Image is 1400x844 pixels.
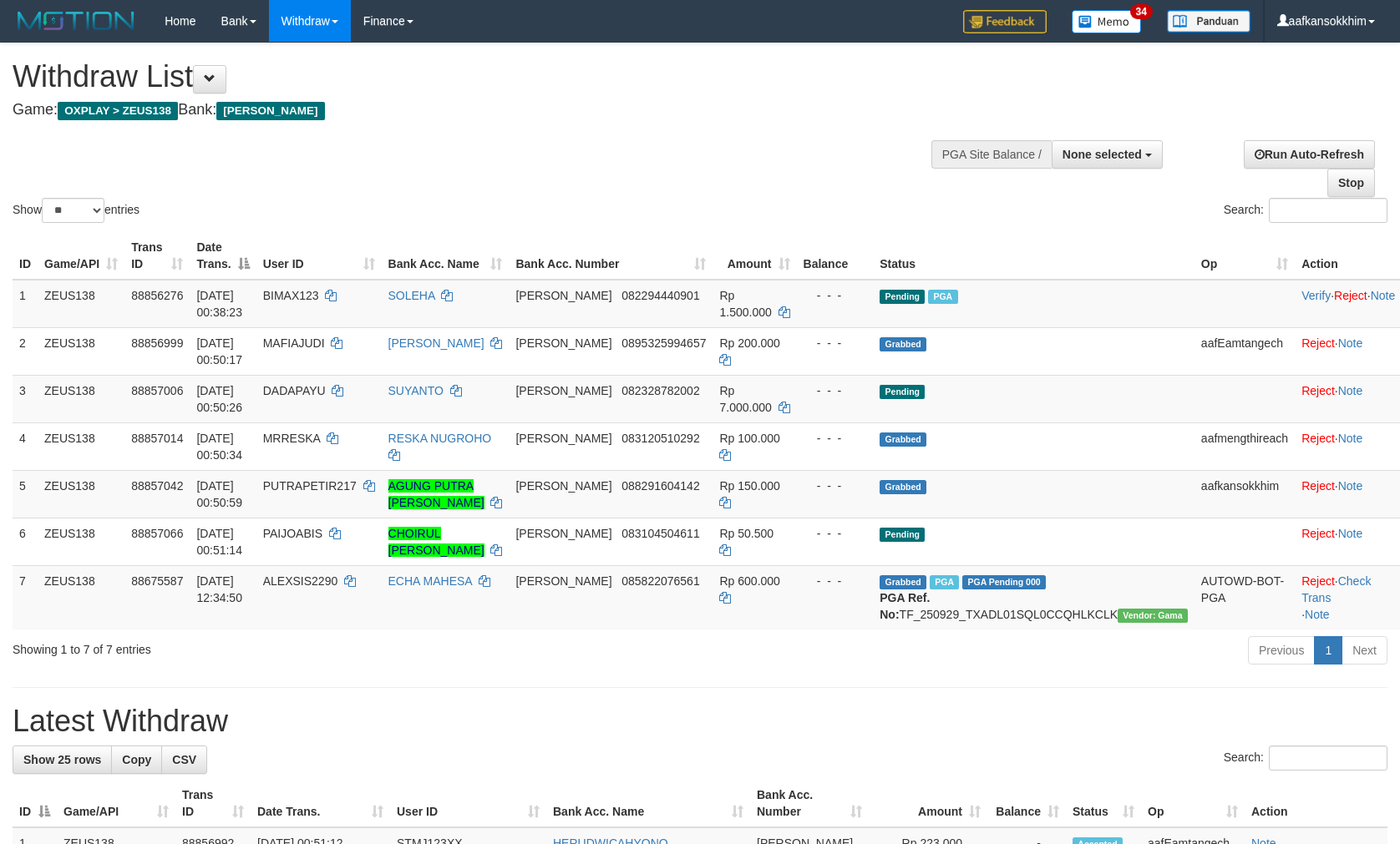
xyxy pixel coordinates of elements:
div: - - - [804,287,867,304]
div: - - - [804,573,867,589]
td: ZEUS138 [38,327,124,375]
td: 5 [13,470,38,518]
label: Search: [1224,745,1387,771]
select: Showentries [42,198,104,223]
div: - - - [804,430,867,447]
th: Date Trans.: activate to sort column ascending [251,780,390,827]
span: Show 25 rows [23,753,101,766]
td: AUTOWD-BOT-PGA [1195,565,1295,629]
span: OXPLAY > ZEUS138 [58,102,178,120]
span: Pending [880,385,925,399]
span: Rp 600.000 [719,574,779,588]
th: ID [13,232,38,280]
a: Note [1338,384,1363,397]
a: Reject [1301,479,1335,493]
a: Note [1338,479,1363,493]
span: Copy 083104504611 to clipboard [621,527,699,540]
th: Op: activate to sort column ascending [1141,780,1245,827]
span: None selected [1063,148,1142,161]
img: panduan.png [1167,10,1250,33]
th: Game/API: activate to sort column ascending [38,232,124,280]
span: [PERSON_NAME] [515,432,611,445]
span: Grabbed [880,337,926,351]
span: [PERSON_NAME] [515,336,611,350]
td: ZEUS138 [38,422,124,470]
span: CSV [172,753,196,766]
th: Trans ID: activate to sort column ascending [124,232,190,280]
th: User ID: activate to sort column ascending [256,232,382,280]
a: SUYANTO [388,384,444,397]
a: Reject [1334,289,1367,302]
th: Op: activate to sort column ascending [1195,232,1295,280]
a: Note [1305,608,1330,621]
th: Bank Acc. Number: activate to sort column ascending [750,780,869,827]
span: 88856276 [131,289,183,302]
td: 7 [13,565,38,629]
span: Copy 0895325994657 to clipboard [621,336,706,350]
span: [DATE] 12:34:50 [196,574,242,604]
h4: Game: Bank: [13,102,916,119]
a: Reject [1301,574,1335,588]
a: Run Auto-Refresh [1244,140,1375,169]
th: Status: activate to sort column ascending [1066,780,1141,827]
a: Note [1338,432,1363,445]
th: Status [873,232,1195,280]
a: SOLEHA [388,289,435,302]
div: - - - [804,382,867,399]
th: Trans ID: activate to sort column ascending [175,780,251,827]
th: Action [1245,780,1387,827]
h1: Latest Withdraw [13,705,1387,738]
th: User ID: activate to sort column ascending [390,780,546,827]
span: ALEXSIS2290 [263,574,338,588]
a: Reject [1301,432,1335,445]
td: 4 [13,422,38,470]
span: Vendor URL: https://trx31.1velocity.biz [1118,609,1188,623]
th: ID: activate to sort column descending [13,780,57,827]
span: PAIJOABIS [263,527,322,540]
a: Reject [1301,527,1335,540]
span: Copy 088291604142 to clipboard [621,479,699,493]
span: MRRESKA [263,432,320,445]
span: BIMAX123 [263,289,319,302]
th: Date Trans.: activate to sort column descending [190,232,256,280]
a: Check Trans [1301,574,1371,604]
span: [DATE] 00:50:26 [196,384,242,414]
th: Balance [797,232,874,280]
span: Pending [880,290,925,304]
span: Rp 100.000 [719,432,779,445]
span: Grabbed [880,575,926,589]
div: - - - [804,335,867,351]
label: Search: [1224,198,1387,223]
a: AGUNG PUTRA [PERSON_NAME] [388,479,484,509]
span: 88857006 [131,384,183,397]
span: Grabbed [880,432,926,447]
img: Feedback.jpg [963,10,1047,33]
th: Balance: activate to sort column ascending [987,780,1066,827]
span: Rp 150.000 [719,479,779,493]
a: Stop [1327,169,1375,197]
td: 2 [13,327,38,375]
span: [DATE] 00:50:59 [196,479,242,509]
a: CSV [161,745,207,774]
span: Grabbed [880,480,926,494]
span: 88857066 [131,527,183,540]
span: Pending [880,528,925,542]
a: 1 [1314,636,1342,665]
span: [PERSON_NAME] [515,574,611,588]
td: 1 [13,280,38,328]
span: Copy 082294440901 to clipboard [621,289,699,302]
span: 88857014 [131,432,183,445]
span: [PERSON_NAME] [515,289,611,302]
input: Search: [1269,198,1387,223]
a: Note [1338,527,1363,540]
span: [PERSON_NAME] [515,479,611,493]
a: Reject [1301,336,1335,350]
a: Verify [1301,289,1331,302]
h1: Withdraw List [13,60,916,93]
span: [DATE] 00:51:14 [196,527,242,557]
img: Button%20Memo.svg [1072,10,1142,33]
span: [PERSON_NAME] [216,102,324,120]
div: Showing 1 to 7 of 7 entries [13,634,571,658]
span: 88675587 [131,574,183,588]
span: Copy 082328782002 to clipboard [621,384,699,397]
